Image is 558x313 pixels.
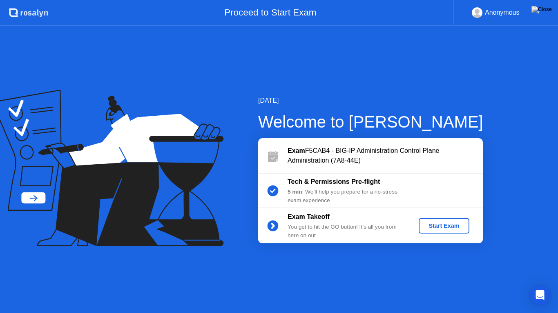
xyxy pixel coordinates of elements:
div: F5CAB4 - BIG-IP Administration Control Plane Administration (7A8-44E) [288,146,483,165]
img: Close [531,6,552,13]
b: 5 min [288,189,302,195]
div: Anonymous [485,7,520,18]
div: Welcome to [PERSON_NAME] [258,110,483,134]
b: Exam Takeoff [288,213,330,220]
div: You get to hit the GO button! It’s all you from here on out [288,223,405,240]
div: : We’ll help you prepare for a no-stress exam experience [288,188,405,205]
b: Exam [288,147,305,154]
button: Start Exam [419,218,469,234]
div: [DATE] [258,96,483,106]
div: Start Exam [422,223,466,229]
b: Tech & Permissions Pre-flight [288,178,380,185]
div: Open Intercom Messenger [530,285,550,305]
